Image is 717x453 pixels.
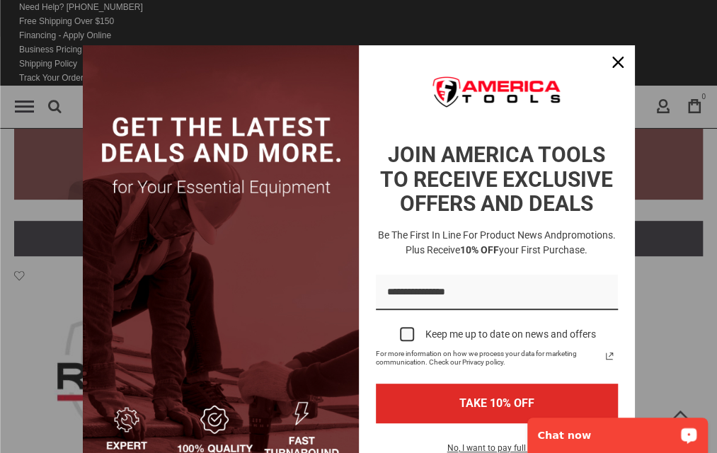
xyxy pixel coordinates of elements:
[376,275,618,311] input: Email field
[601,348,618,365] a: Read our Privacy Policy
[601,348,618,365] svg: link icon
[406,229,616,256] span: promotions. Plus receive your first purchase.
[380,142,613,216] strong: JOIN AMERICA TOOLS TO RECEIVE EXCLUSIVE OFFERS AND DEALS
[518,408,717,453] iframe: LiveChat chat widget
[376,350,601,367] span: For more information on how we process your data for marketing communication. Check our Privacy p...
[376,384,618,423] button: TAKE 10% OFF
[460,244,499,256] strong: 10% OFF
[601,45,635,79] button: Close
[612,57,624,68] svg: close icon
[425,328,596,340] div: Keep me up to date on news and offers
[373,228,621,258] h3: Be the first in line for product news and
